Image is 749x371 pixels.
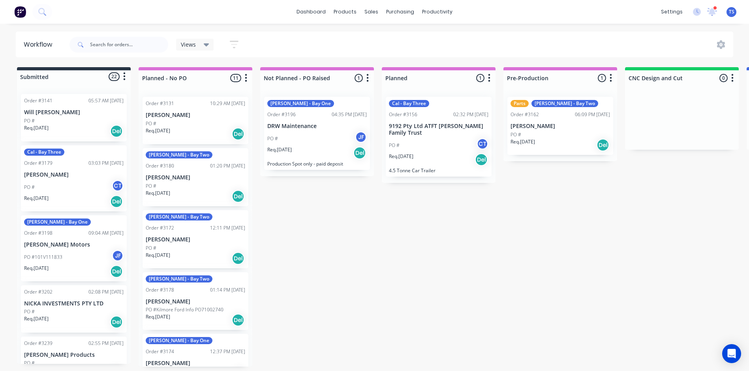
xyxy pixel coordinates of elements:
[24,241,124,248] p: [PERSON_NAME] Motors
[24,300,124,307] p: NICKA INVESTMENTS PTY LTD
[146,313,170,320] p: Req. [DATE]
[477,138,488,150] div: CT
[112,180,124,192] div: CT
[21,285,127,333] div: Order #320202:08 PM [DATE]NICKA INVESTMENTS PTY LTDPO #Req.[DATE]Del
[418,6,456,18] div: productivity
[24,124,49,132] p: Req. [DATE]
[389,168,488,173] p: 4.5 Tonne Car Trailer
[267,135,278,142] p: PO #
[267,111,296,118] div: Order #3196
[146,224,174,232] div: Order #3172
[146,100,174,107] div: Order #3131
[88,97,124,104] div: 05:57 AM [DATE]
[88,288,124,296] div: 02:08 PM [DATE]
[386,97,492,177] div: Cal - Bay ThreeOrder #315602:32 PM [DATE]9192 Pty Ltd ATFT [PERSON_NAME] Family TrustPO #CTReq.[D...
[355,131,367,143] div: JF
[24,160,53,167] div: Order #3179
[232,252,244,265] div: Del
[531,100,598,107] div: [PERSON_NAME] - Bay Two
[88,160,124,167] div: 03:03 PM [DATE]
[389,142,400,149] p: PO #
[729,8,734,15] span: TS
[24,360,35,367] p: PO #
[110,316,123,328] div: Del
[511,138,535,145] p: Req. [DATE]
[507,97,613,155] div: Parts[PERSON_NAME] - Bay TwoOrder #316206:09 PM [DATE][PERSON_NAME]PO #Req.[DATE]Del
[511,100,529,107] div: Parts
[146,112,245,119] p: [PERSON_NAME]
[143,272,248,330] div: [PERSON_NAME] - Bay TwoOrder #317801:14 PM [DATE][PERSON_NAME]PO #Kilmore Ford Info PO71002740Req...
[475,153,488,166] div: Del
[24,315,49,322] p: Req. [DATE]
[146,252,170,259] p: Req. [DATE]
[21,145,127,211] div: Cal - Bay ThreeOrder #317903:03 PM [DATE][PERSON_NAME]PO #CTReq.[DATE]Del
[24,97,53,104] div: Order #3141
[24,171,124,178] p: [PERSON_NAME]
[360,6,382,18] div: sales
[146,298,245,305] p: [PERSON_NAME]
[232,190,244,203] div: Del
[146,127,170,134] p: Req. [DATE]
[24,265,49,272] p: Req. [DATE]
[146,275,212,282] div: [PERSON_NAME] - Bay Two
[511,131,521,138] p: PO #
[181,40,196,49] span: Views
[146,183,156,190] p: PO #
[24,254,62,261] p: PO #101V111833
[110,195,123,208] div: Del
[146,337,212,344] div: [PERSON_NAME] - Bay One
[353,147,366,159] div: Del
[24,109,124,116] p: Will [PERSON_NAME]
[389,153,413,160] p: Req. [DATE]
[232,314,244,326] div: Del
[389,123,488,136] p: 9192 Pty Ltd ATFT [PERSON_NAME] Family Trust
[110,125,123,137] div: Del
[146,120,156,127] p: PO #
[146,286,174,294] div: Order #3178
[88,230,124,237] div: 09:04 AM [DATE]
[210,348,245,355] div: 12:37 PM [DATE]
[267,161,367,167] p: Production Spot only - paid deposit
[511,123,610,130] p: [PERSON_NAME]
[24,340,53,347] div: Order #3239
[210,162,245,169] div: 01:20 PM [DATE]
[88,340,124,347] div: 02:55 PM [DATE]
[24,195,49,202] p: Req. [DATE]
[24,230,53,237] div: Order #3198
[90,37,168,53] input: Search for orders...
[146,245,156,252] p: PO #
[657,6,687,18] div: settings
[389,100,429,107] div: Cal - Bay Three
[210,286,245,294] div: 01:14 PM [DATE]
[24,117,35,124] p: PO #
[146,174,245,181] p: [PERSON_NAME]
[24,149,64,156] div: Cal - Bay Three
[332,111,367,118] div: 04:35 PM [DATE]
[146,151,212,158] div: [PERSON_NAME] - Bay Two
[24,288,53,296] div: Order #3202
[146,360,245,367] p: [PERSON_NAME]
[112,250,124,262] div: JF
[24,40,56,49] div: Workflow
[146,190,170,197] p: Req. [DATE]
[210,100,245,107] div: 10:29 AM [DATE]
[146,213,212,220] div: [PERSON_NAME] - Bay Two
[293,6,330,18] a: dashboard
[330,6,360,18] div: products
[232,128,244,140] div: Del
[597,139,609,151] div: Del
[146,162,174,169] div: Order #3180
[24,308,35,315] p: PO #
[143,148,248,206] div: [PERSON_NAME] - Bay TwoOrder #318001:20 PM [DATE][PERSON_NAME]PO #Req.[DATE]Del
[267,123,367,130] p: DRW Maintenance
[389,111,417,118] div: Order #3156
[210,224,245,232] div: 12:11 PM [DATE]
[264,97,370,170] div: [PERSON_NAME] - Bay OneOrder #319604:35 PM [DATE]DRW MaintenancePO #JFReq.[DATE]DelProduction Spo...
[24,218,91,226] div: [PERSON_NAME] - Bay One
[511,111,539,118] div: Order #3162
[722,344,741,363] div: Open Intercom Messenger
[143,210,248,268] div: [PERSON_NAME] - Bay TwoOrder #317212:11 PM [DATE][PERSON_NAME]PO #Req.[DATE]Del
[24,184,35,191] p: PO #
[143,97,248,144] div: Order #313110:29 AM [DATE][PERSON_NAME]PO #Req.[DATE]Del
[146,348,174,355] div: Order #3174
